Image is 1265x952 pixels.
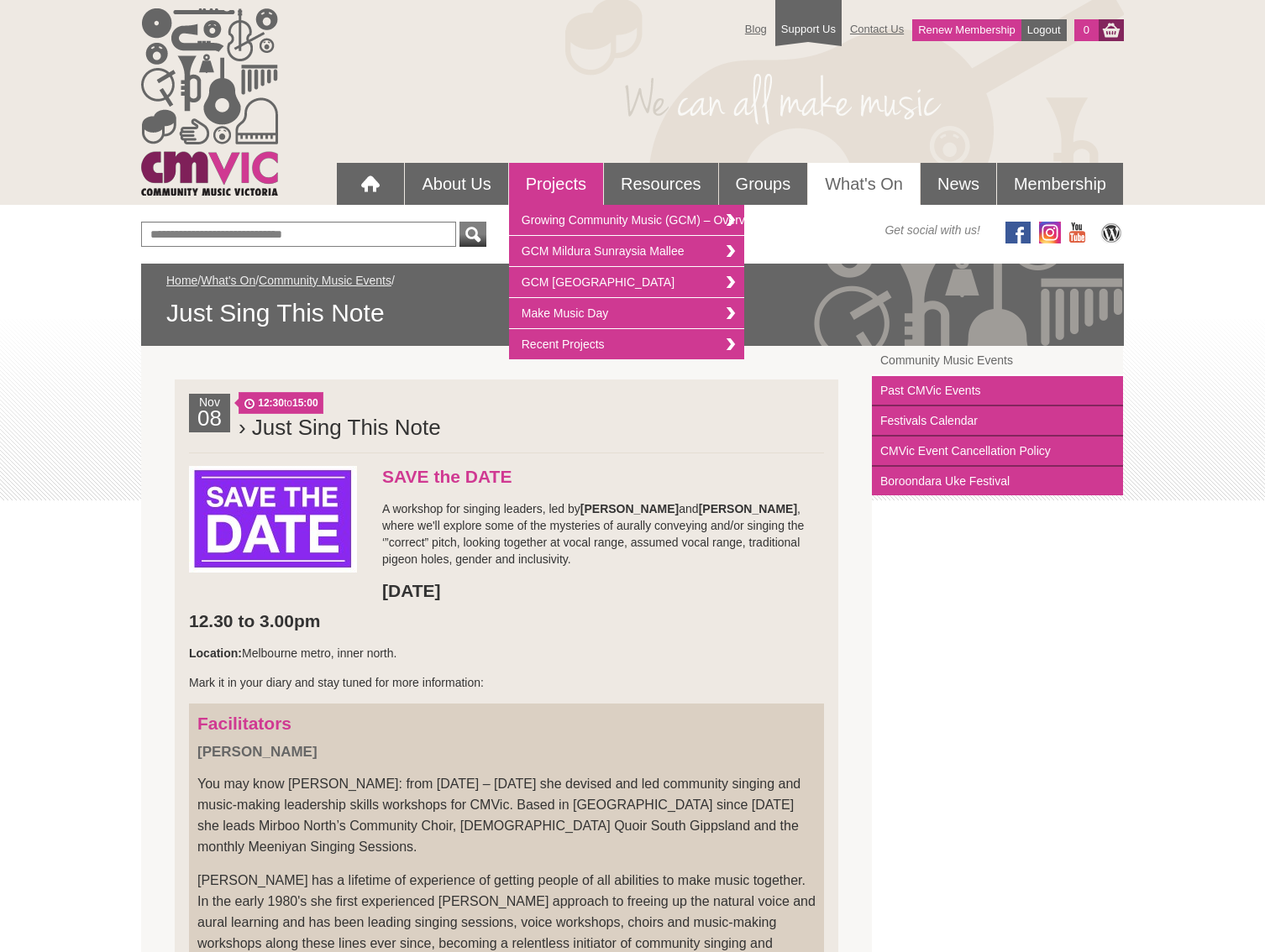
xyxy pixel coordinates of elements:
a: What's On [201,274,255,287]
strong: [PERSON_NAME] [197,744,318,760]
strong: [PERSON_NAME] [699,502,797,515]
a: Groups [719,163,808,205]
span: to [239,392,323,414]
a: Blog [737,14,775,44]
a: Renew Membership [912,19,1021,41]
strong: [PERSON_NAME] [580,502,679,515]
strong: Facilitators [197,714,291,733]
a: Logout [1021,19,1067,41]
a: News [921,163,996,205]
a: CMVic Event Cancellation Policy [872,437,1123,467]
a: Community Music Events [259,274,391,287]
a: About Us [405,163,507,205]
img: icon-instagram.png [1039,222,1061,243]
a: 0 [1074,19,1099,41]
a: Resources [604,163,718,205]
a: GCM Mildura Sunraysia Mallee [509,236,744,267]
a: Community Music Events [872,346,1123,376]
strong: [DATE] [382,581,441,600]
a: Festivals Calendar [872,406,1123,437]
a: Home [166,274,197,287]
p: A workshop for singing leaders, led by and , where we'll explore some of the mysteries of aurally... [189,500,824,568]
a: Boroondara Uke Festival [872,467,1123,495]
a: GCM [GEOGRAPHIC_DATA] [509,267,744,298]
a: Contact Us [842,14,912,44]
strong: 12.30 to 3.00pm [189,611,320,630]
a: What's On [808,163,920,205]
h2: › Just Sing This Note [239,411,824,444]
span: Just Sing This Note [166,297,1099,329]
strong: SAVE the DATE [382,467,512,486]
h2: 08 [193,411,226,432]
a: Make Music Day [509,298,744,329]
p: Melbourne metro, inner north. [189,645,824,662]
div: Nov [189,394,230,432]
img: CMVic Blog [1099,222,1124,243]
a: Growing Community Music (GCM) – Overview [509,205,744,236]
a: Membership [997,163,1123,205]
strong: 15:00 [292,397,318,409]
p: Mark it in your diary and stay tuned for more information: [189,674,824,691]
img: GENERIC-Save-the-Date.jpg [189,466,357,573]
p: You may know [PERSON_NAME]: from [DATE] – [DATE] she devised and led community singing and music-... [197,773,816,857]
strong: 12:30 [258,397,284,409]
span: Get social with us! [884,222,980,238]
div: / / / [166,272,1099,329]
a: Recent Projects [509,329,744,359]
strong: Location: [189,646,242,660]
img: cmvic_logo.png [141,8,278,196]
a: Projects [509,163,603,205]
a: Past CMVic Events [872,376,1123,406]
